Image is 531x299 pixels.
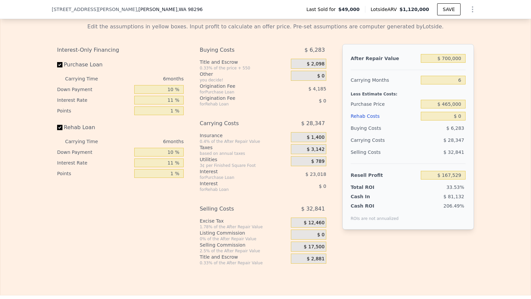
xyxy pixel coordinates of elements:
[200,151,288,156] div: based on annual taxes
[351,184,392,191] div: Total ROI
[351,146,418,158] div: Selling Costs
[371,6,399,13] span: Lotside ARV
[200,44,274,56] div: Buying Costs
[200,260,288,266] div: 0.33% of the After Repair Value
[57,121,132,133] label: Rehab Loan
[57,44,184,56] div: Interest-Only Financing
[307,134,324,140] span: $ 1,400
[177,7,203,12] span: , WA 98296
[444,137,464,143] span: $ 28,347
[57,168,132,179] div: Points
[307,146,324,153] span: $ 3,142
[200,224,288,230] div: 1.78% of the After Repair Value
[65,73,109,84] div: Carrying Time
[111,136,184,147] div: 6 months
[200,163,288,168] div: 3¢ per Finished Square Foot
[307,61,324,67] span: $ 2,098
[200,144,288,151] div: Taxes
[200,218,288,224] div: Excise Tax
[200,180,274,187] div: Interest
[311,159,325,165] span: $ 789
[351,52,418,64] div: After Repair Value
[57,147,132,158] div: Down Payment
[351,86,466,98] div: Less Estimate Costs:
[317,232,325,238] span: $ 0
[200,230,288,236] div: Listing Commission
[351,98,418,110] div: Purchase Price
[200,175,274,180] div: for Purchase Loan
[351,169,418,181] div: Resell Profit
[351,122,418,134] div: Buying Costs
[200,59,288,65] div: Title and Escrow
[57,23,474,31] div: Edit the assumptions in yellow boxes. Input profit to calculate an offer price. Pre-set assumptio...
[137,6,203,13] span: , [PERSON_NAME]
[444,194,464,199] span: $ 81,132
[200,156,288,163] div: Utilities
[200,168,274,175] div: Interest
[319,98,326,103] span: $ 0
[351,209,399,221] div: ROIs are not annualized
[308,86,326,91] span: $ 4,185
[437,3,461,15] button: SAVE
[319,184,326,189] span: $ 0
[304,244,325,250] span: $ 17,500
[304,220,325,226] span: $ 12,460
[200,77,288,83] div: you decide!
[399,7,429,12] span: $1,120,000
[57,59,132,71] label: Purchase Loan
[200,203,274,215] div: Selling Costs
[306,172,326,177] span: $ 23,018
[301,203,325,215] span: $ 32,841
[338,6,360,13] span: $49,000
[200,65,288,71] div: 0.33% of the price + 550
[200,71,288,77] div: Other
[57,95,132,105] div: Interest Rate
[200,101,274,107] div: for Rehab Loan
[65,136,109,147] div: Carrying Time
[200,139,288,144] div: 0.4% of the After Repair Value
[200,236,288,242] div: 0% of the After Repair Value
[447,185,464,190] span: 33.53%
[200,242,288,248] div: Selling Commission
[57,158,132,168] div: Interest Rate
[200,89,274,95] div: for Purchase Loan
[351,134,392,146] div: Carrying Costs
[306,6,338,13] span: Last Sold for
[444,203,464,209] span: 206.49%
[307,256,324,262] span: $ 2,881
[351,74,418,86] div: Carrying Months
[200,117,274,129] div: Carrying Costs
[351,110,418,122] div: Rehab Costs
[444,149,464,155] span: $ 32,841
[57,125,62,130] input: Rehab Loan
[57,62,62,67] input: Purchase Loan
[317,73,325,79] span: $ 0
[52,6,137,13] span: [STREET_ADDRESS][PERSON_NAME]
[447,125,464,131] span: $ 6,283
[301,117,325,129] span: $ 28,347
[57,105,132,116] div: Points
[305,44,325,56] span: $ 6,283
[466,3,479,16] button: Show Options
[200,187,274,192] div: for Rehab Loan
[200,95,274,101] div: Origination Fee
[351,203,399,209] div: Cash ROI
[200,254,288,260] div: Title and Escrow
[200,83,274,89] div: Origination Fee
[200,132,288,139] div: Insurance
[200,248,288,254] div: 2.5% of the After Repair Value
[351,193,392,200] div: Cash In
[111,73,184,84] div: 6 months
[57,84,132,95] div: Down Payment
